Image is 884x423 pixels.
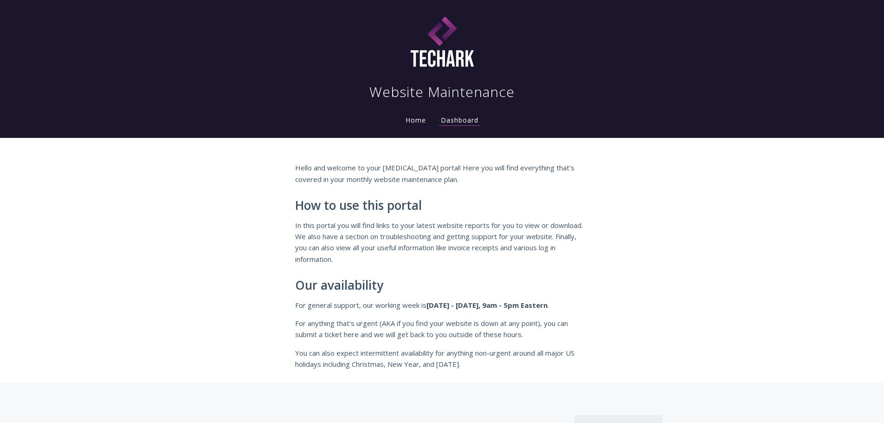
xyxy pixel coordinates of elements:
[369,83,515,101] h1: Website Maintenance
[404,116,428,124] a: Home
[295,347,589,370] p: You can also expect intermittent availability for anything non-urgent around all major US holiday...
[295,162,589,185] p: Hello and welcome to your [MEDICAL_DATA] portal! Here you will find everything that's covered in ...
[439,116,480,126] a: Dashboard
[295,220,589,265] p: In this portal you will find links to your latest website reports for you to view or download. We...
[295,199,589,213] h2: How to use this portal
[295,318,589,340] p: For anything that's urgent (AKA if you find your website is down at any point), you can submit a ...
[295,299,589,311] p: For general support, our working week is .
[295,279,589,293] h2: Our availability
[426,300,548,310] strong: [DATE] - [DATE], 9am - 5pm Eastern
